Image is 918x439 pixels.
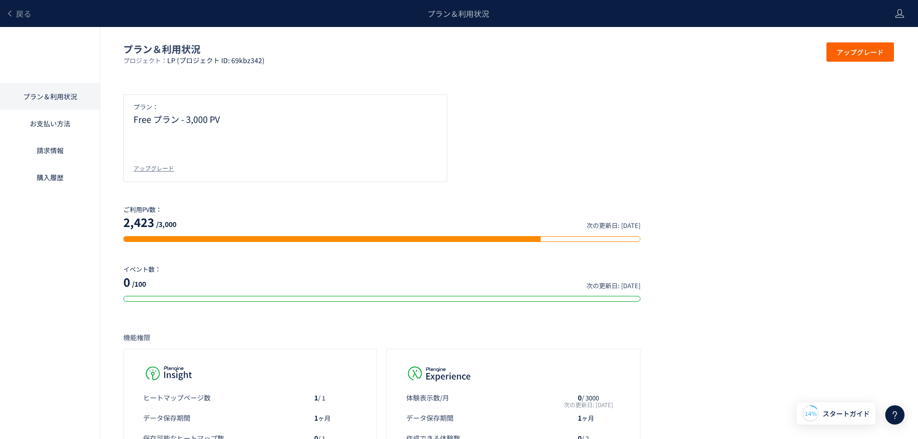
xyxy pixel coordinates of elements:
[16,8,31,19] span: 戻る
[167,55,265,65] span: LP (プロジェクト ID: 69kbz342)
[805,409,817,417] span: 14%
[133,103,437,111] p: プラン：
[314,413,318,423] span: 1
[143,393,211,402] span: ヒートマップページ数​
[143,413,190,423] span: データ保存期間
[123,333,895,342] p: 機能権限
[123,205,640,214] p: ご利用PV数：
[586,281,640,291] span: 次の更新日: [DATE]
[564,400,613,409] span: 次の更新日: [DATE]
[578,413,582,423] span: 1
[582,413,594,423] span: ヶ月
[133,114,437,124] p: Free プラン - 3,000 PV
[156,219,176,229] span: /3,000
[123,42,895,55] p: プラン＆利用状況
[123,213,154,230] span: 2,423
[314,393,318,402] span: 1
[823,409,870,419] span: スタートガイド
[123,265,640,274] p: イベント数：
[318,413,331,423] span: ヶ月
[318,393,325,402] span: / 1
[578,393,582,402] span: 0
[837,42,884,62] span: アップグレード
[133,164,174,172] div: アップグレード
[406,393,449,402] span: 体験表示数/月
[123,55,895,71] p: プロジェクト：
[406,413,453,423] span: データ保存期間
[586,221,640,230] span: 次の更新日: [DATE]
[132,279,146,289] span: /100
[826,42,894,62] button: アップグレード
[123,273,130,290] span: 0
[582,393,599,402] span: / 3000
